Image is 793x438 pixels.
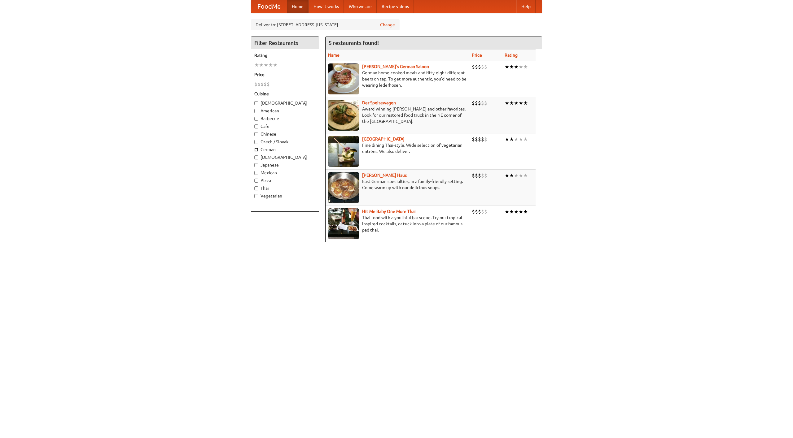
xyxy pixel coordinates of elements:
li: $ [484,172,487,179]
li: $ [267,81,270,88]
div: Deliver to: [STREET_ADDRESS][US_STATE] [251,19,400,30]
a: Recipe videos [377,0,414,13]
li: $ [264,81,267,88]
li: ★ [509,100,514,106]
input: [DEMOGRAPHIC_DATA] [254,155,258,159]
a: Home [287,0,309,13]
li: ★ [254,62,259,68]
li: ★ [264,62,268,68]
ng-pluralize: 5 restaurants found! [329,40,379,46]
li: $ [481,172,484,179]
li: ★ [514,136,519,143]
li: ★ [273,62,278,68]
li: ★ [505,208,509,215]
img: babythai.jpg [328,208,359,239]
a: Rating [505,53,518,58]
p: German home-cooked meals and fifty-eight different beers on tap. To get more authentic, you'd nee... [328,70,467,88]
li: $ [475,100,478,106]
input: German [254,148,258,152]
li: $ [472,100,475,106]
label: Czech / Slovak [254,139,316,145]
li: $ [481,63,484,70]
li: $ [472,172,475,179]
h5: Price [254,72,316,78]
label: Japanese [254,162,316,168]
li: $ [478,100,481,106]
li: ★ [519,136,523,143]
li: $ [481,100,484,106]
a: [PERSON_NAME]'s German Saloon [362,64,429,69]
li: ★ [523,208,528,215]
li: $ [475,208,478,215]
li: ★ [514,63,519,70]
a: Who we are [344,0,377,13]
p: East German specialties, in a family-friendly setting. Come warm up with our delicious soups. [328,178,467,191]
li: ★ [523,172,528,179]
input: Czech / Slovak [254,140,258,144]
li: ★ [523,63,528,70]
li: ★ [268,62,273,68]
label: Barbecue [254,115,316,122]
label: American [254,108,316,114]
li: $ [484,100,487,106]
li: $ [475,136,478,143]
input: Barbecue [254,117,258,121]
li: ★ [514,100,519,106]
a: Der Speisewagen [362,100,396,105]
input: Vegetarian [254,194,258,198]
li: $ [475,172,478,179]
input: [DEMOGRAPHIC_DATA] [254,101,258,105]
a: Help [516,0,536,13]
li: $ [261,81,264,88]
label: [DEMOGRAPHIC_DATA] [254,154,316,160]
li: $ [478,63,481,70]
h5: Cuisine [254,91,316,97]
label: German [254,146,316,153]
label: [DEMOGRAPHIC_DATA] [254,100,316,106]
a: How it works [309,0,344,13]
li: ★ [519,172,523,179]
label: Pizza [254,177,316,184]
li: ★ [259,62,264,68]
li: ★ [519,100,523,106]
li: $ [254,81,257,88]
input: Japanese [254,163,258,167]
input: Pizza [254,179,258,183]
a: [GEOGRAPHIC_DATA] [362,137,405,141]
li: ★ [505,63,509,70]
li: ★ [523,136,528,143]
img: satay.jpg [328,136,359,167]
li: $ [481,136,484,143]
li: ★ [505,100,509,106]
li: ★ [514,208,519,215]
a: Hit Me Baby One More Thai [362,209,416,214]
li: ★ [519,208,523,215]
a: Change [380,22,395,28]
label: Chinese [254,131,316,137]
li: ★ [509,63,514,70]
input: Thai [254,186,258,190]
img: speisewagen.jpg [328,100,359,131]
li: $ [472,136,475,143]
li: $ [481,208,484,215]
li: $ [472,63,475,70]
li: ★ [505,136,509,143]
a: Name [328,53,340,58]
li: $ [472,208,475,215]
li: $ [257,81,261,88]
li: ★ [519,63,523,70]
a: Price [472,53,482,58]
label: Thai [254,185,316,191]
p: Award-winning [PERSON_NAME] and other favorites. Look for our restored food truck in the NE corne... [328,106,467,124]
h5: Rating [254,52,316,59]
a: FoodMe [251,0,287,13]
li: ★ [505,172,509,179]
li: ★ [509,172,514,179]
img: kohlhaus.jpg [328,172,359,203]
p: Fine dining Thai-style. Wide selection of vegetarian entrées. We also deliver. [328,142,467,154]
label: Vegetarian [254,193,316,199]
